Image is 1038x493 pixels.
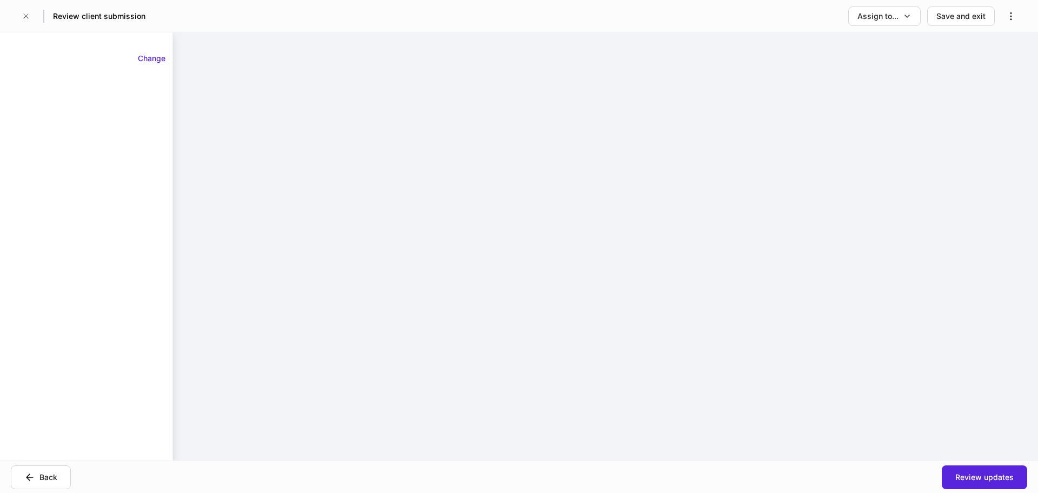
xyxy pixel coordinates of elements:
div: Back [39,472,57,483]
button: Review updates [942,465,1027,489]
div: Change [138,53,165,64]
div: Review updates [955,472,1014,483]
button: Back [11,465,71,489]
div: Save and exit [936,11,986,22]
button: Change [131,50,172,67]
button: Assign to... [848,6,921,26]
button: Save and exit [927,6,995,26]
div: Assign to... [857,11,899,22]
h5: Review client submission [53,11,145,22]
